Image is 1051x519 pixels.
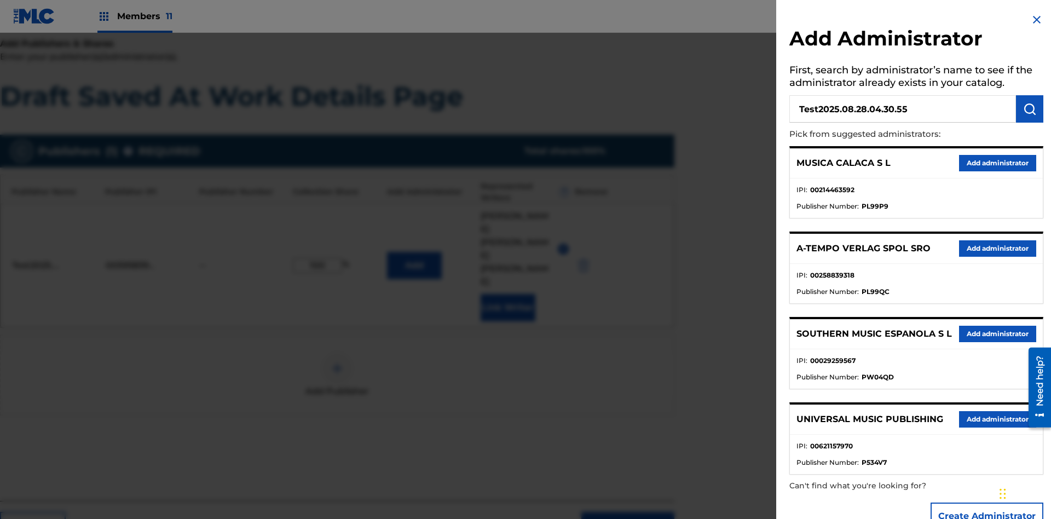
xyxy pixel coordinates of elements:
button: Add administrator [959,326,1036,342]
strong: 00621157970 [810,441,853,451]
h5: First, search by administrator’s name to see if the administrator already exists in your catalog. [789,61,1043,95]
span: IPI : [796,356,807,366]
strong: PW04QD [862,372,894,382]
button: Add administrator [959,155,1036,171]
span: 11 [166,11,172,21]
input: Search administrator’s name [789,95,1016,123]
p: A-TEMPO VERLAG SPOL SRO [796,242,931,255]
span: IPI : [796,270,807,280]
span: Publisher Number : [796,372,859,382]
img: Top Rightsholders [97,10,111,23]
button: Add administrator [959,411,1036,428]
div: Drag [1000,477,1006,510]
p: UNIVERSAL MUSIC PUBLISHING [796,413,943,426]
strong: PL99P9 [862,201,888,211]
img: MLC Logo [13,8,55,24]
p: Pick from suggested administrators: [789,123,981,146]
strong: 00258839318 [810,270,854,280]
iframe: Chat Widget [996,466,1051,519]
p: MUSICA CALACA S L [796,157,891,170]
span: Publisher Number : [796,458,859,468]
p: SOUTHERN MUSIC ESPANOLA S L [796,327,952,341]
button: Add administrator [959,240,1036,257]
span: IPI : [796,185,807,195]
span: Members [117,10,172,22]
strong: PL99QC [862,287,890,297]
span: Publisher Number : [796,201,859,211]
span: Publisher Number : [796,287,859,297]
span: IPI : [796,441,807,451]
strong: 00214463592 [810,185,854,195]
iframe: Resource Center [1020,343,1051,433]
strong: P534V7 [862,458,887,468]
p: Can't find what you're looking for? [789,475,981,497]
strong: 00029259567 [810,356,856,366]
h2: Add Administrator [789,26,1043,54]
img: Search Works [1023,102,1036,116]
